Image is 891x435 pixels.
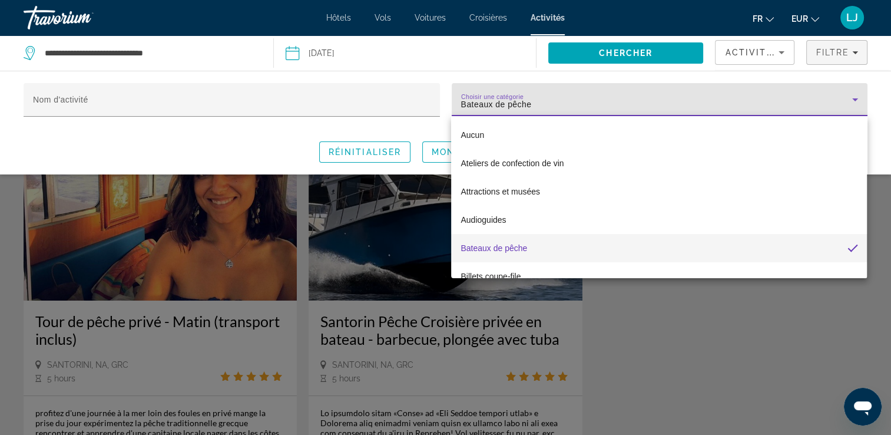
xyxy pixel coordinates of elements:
span: Audioguides [461,213,506,227]
span: Ateliers de confection de vin [461,156,564,170]
span: Attractions et musées [461,184,540,199]
span: Billets coupe-file [461,269,521,284]
span: Bateaux de pêche [461,241,527,255]
iframe: Bouton de lancement de la fenêtre de messagerie [844,388,882,426]
span: Aucun [461,130,484,140]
